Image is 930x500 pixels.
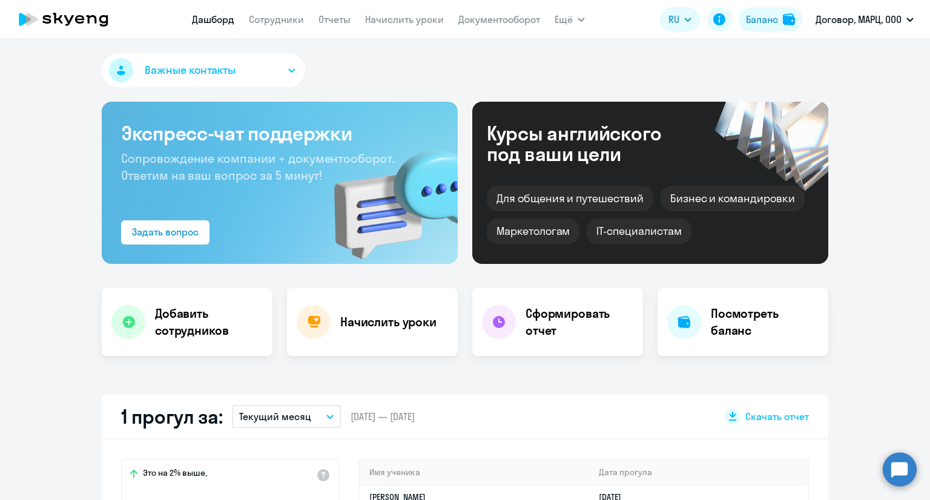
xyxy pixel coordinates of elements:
p: Текущий месяц [239,409,311,424]
button: Задать вопрос [121,220,209,245]
span: Сопровождение компании + документооборот. Ответим на ваш вопрос за 5 минут! [121,151,395,183]
span: Скачать отчет [745,410,809,423]
a: Документооборот [458,13,540,25]
button: Договор, МАРЦ, ООО [810,5,920,34]
th: Имя ученика [360,460,589,485]
img: balance [783,13,795,25]
div: Курсы английского под ваши цели [487,123,694,164]
a: Сотрудники [249,13,304,25]
button: Важные контакты [102,53,305,87]
button: Ещё [555,7,585,31]
button: Текущий месяц [232,405,341,428]
th: Дата прогула [589,460,808,485]
span: Это на 2% выше, [143,467,207,482]
span: RU [668,12,679,27]
img: bg-img [317,128,458,264]
h4: Сформировать отчет [526,305,633,339]
span: [DATE] — [DATE] [351,410,415,423]
h4: Посмотреть баланс [711,305,819,339]
h2: 1 прогул за: [121,404,222,429]
div: Баланс [746,12,778,27]
button: Балансbalance [739,7,802,31]
div: Бизнес и командировки [661,186,805,211]
h4: Добавить сотрудников [155,305,263,339]
div: IT-специалистам [587,219,691,244]
span: Ещё [555,12,573,27]
div: Для общения и путешествий [487,186,653,211]
a: Дашборд [192,13,234,25]
span: Важные контакты [145,62,236,78]
button: RU [660,7,700,31]
h3: Экспресс-чат поддержки [121,121,438,145]
a: Отчеты [318,13,351,25]
a: Начислить уроки [365,13,444,25]
h4: Начислить уроки [340,314,437,331]
div: Задать вопрос [132,225,199,239]
div: Маркетологам [487,219,579,244]
p: Договор, МАРЦ, ООО [816,12,902,27]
